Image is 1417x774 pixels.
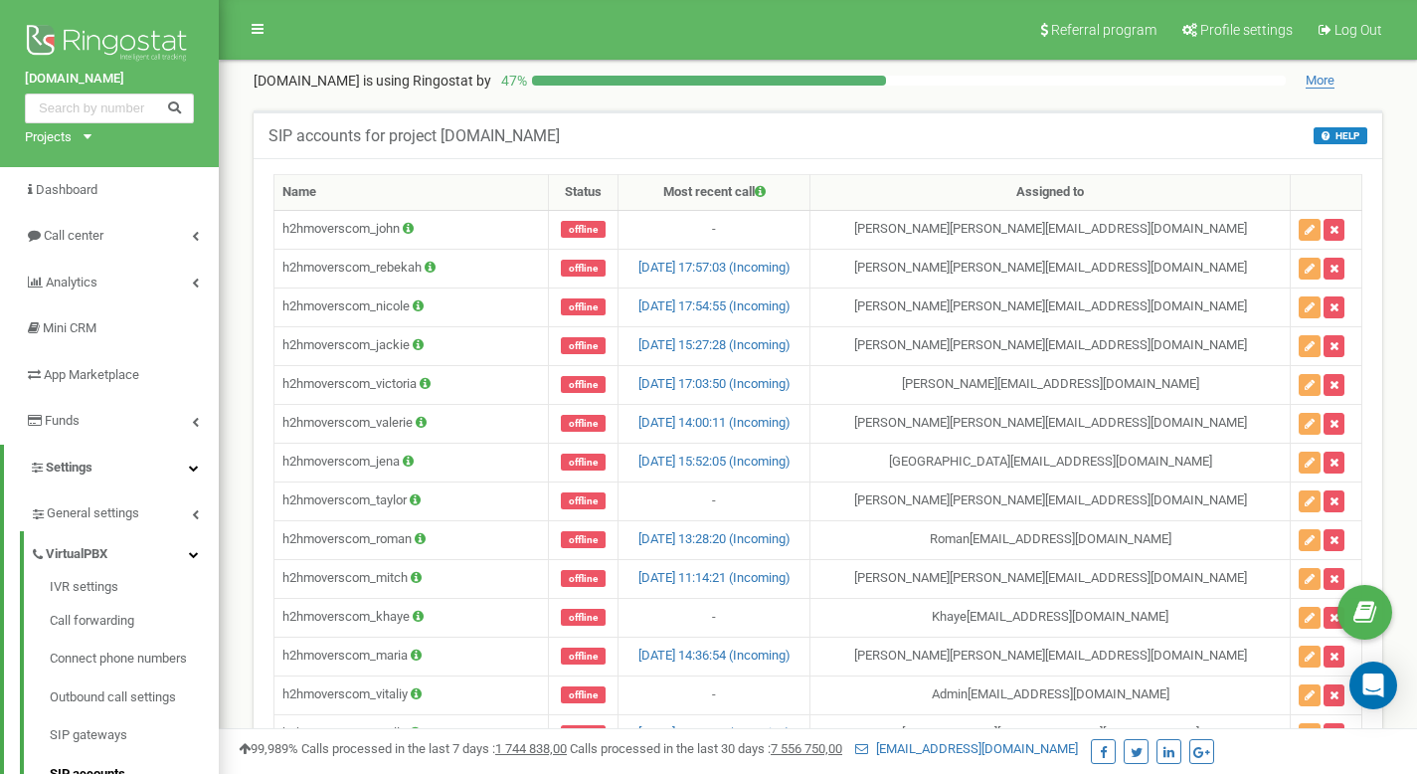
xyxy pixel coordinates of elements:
span: offline [561,415,606,432]
td: [GEOGRAPHIC_DATA] [EMAIL_ADDRESS][DOMAIN_NAME] [810,443,1291,482]
td: - [619,676,810,714]
span: offline [561,454,606,471]
td: Khaye [EMAIL_ADDRESS][DOMAIN_NAME] [810,598,1291,637]
span: More [1306,73,1334,89]
a: [DATE] 17:03:50 (Incoming) [638,376,791,391]
td: h2hmoverscom_john [274,210,549,249]
td: [PERSON_NAME] [PERSON_NAME][EMAIL_ADDRESS][DOMAIN_NAME] [810,249,1291,288]
span: offline [561,221,606,238]
td: [PERSON_NAME] [PERSON_NAME][EMAIL_ADDRESS][DOMAIN_NAME] [810,559,1291,598]
th: Most recent call [619,175,810,211]
td: h2hmoverscom_roman [274,520,549,559]
td: - [619,210,810,249]
span: Analytics [46,275,97,290]
a: [DATE] 17:57:03 (Incoming) [638,260,791,275]
td: Roman [EMAIL_ADDRESS][DOMAIN_NAME] [810,520,1291,559]
img: Ringostat logo [25,20,194,70]
td: h2hmoverscom_maria [274,637,549,676]
span: offline [561,725,606,742]
a: VirtualPBX [30,531,219,572]
td: h2hmoverscom_taylor [274,482,549,520]
th: Status [548,175,618,211]
a: [EMAIL_ADDRESS][DOMAIN_NAME] [855,741,1078,756]
span: Settings [46,460,92,475]
a: General settings [30,490,219,531]
span: offline [561,648,606,665]
td: - [619,598,810,637]
td: [PERSON_NAME] [PERSON_NAME][EMAIL_ADDRESS][DOMAIN_NAME] [810,482,1291,520]
a: Connect phone numbers [50,640,219,678]
td: Admin [EMAIL_ADDRESS][DOMAIN_NAME] [810,676,1291,714]
td: h2hmoverscom_stella [274,714,549,753]
a: Call forwarding [50,602,219,641]
div: Projects [25,128,72,147]
td: h2hmoverscom_vitaliy [274,676,549,714]
a: [DATE] 15:52:05 (Incoming) [638,454,791,469]
p: [DOMAIN_NAME] [254,71,491,91]
td: [PERSON_NAME] [EMAIL_ADDRESS][DOMAIN_NAME] [810,365,1291,404]
span: General settings [47,504,139,523]
input: Search by number [25,94,194,123]
td: h2hmoverscom_khaye [274,598,549,637]
span: offline [561,570,606,587]
span: offline [561,492,606,509]
span: offline [561,298,606,315]
span: 99,989% [239,741,298,756]
a: [DOMAIN_NAME] [25,70,194,89]
span: App Marketplace [44,367,139,382]
span: Calls processed in the last 7 days : [301,741,567,756]
span: Dashboard [36,182,97,197]
td: h2hmoverscom_victoria [274,365,549,404]
p: 47 % [491,71,532,91]
span: Log Out [1334,22,1382,38]
span: offline [561,376,606,393]
td: h2hmoverscom_jena [274,443,549,482]
a: SIP gateways [50,716,219,755]
a: [DATE] 14:00:11 (Incoming) [638,415,791,430]
td: [PERSON_NAME] [PERSON_NAME][EMAIL_ADDRESS][DOMAIN_NAME] [810,210,1291,249]
u: 1 744 838,00 [495,741,567,756]
a: [DATE] 15:27:28 (Incoming) [638,337,791,352]
th: Assigned to [810,175,1291,211]
span: Profile settings [1200,22,1293,38]
td: h2hmoverscom_jackie [274,326,549,365]
a: [DATE] 14:36:54 (Incoming) [638,648,791,663]
span: VirtualPBX [46,545,107,564]
span: Calls processed in the last 30 days : [570,741,842,756]
span: Funds [45,413,80,428]
td: h2hmoverscom_mitch [274,559,549,598]
a: [DATE] 11:14:21 (Incoming) [638,570,791,585]
a: Settings [4,445,219,491]
td: - [619,482,810,520]
td: h2hmoverscom_valerie [274,404,549,443]
td: [PERSON_NAME] [PERSON_NAME][EMAIL_ADDRESS][DOMAIN_NAME] [810,637,1291,676]
a: [DATE] 13:28:20 (Incoming) [638,531,791,546]
span: offline [561,260,606,277]
span: offline [561,686,606,703]
span: offline [561,531,606,548]
a: Outbound call settings [50,678,219,717]
td: [PERSON_NAME] [PERSON_NAME][EMAIL_ADDRESS][DOMAIN_NAME] [810,404,1291,443]
a: [DATE] 10:32:08 (Incoming) [638,725,791,740]
span: Mini CRM [43,320,96,335]
span: Call center [44,228,103,243]
u: 7 556 750,00 [771,741,842,756]
span: Referral program [1051,22,1156,38]
span: is using Ringostat by [363,73,491,89]
td: [PERSON_NAME] [PERSON_NAME][EMAIL_ADDRESS][DOMAIN_NAME] [810,288,1291,326]
td: h2hmoverscom_rebekah [274,249,549,288]
td: h2hmoverscom_nicole [274,288,549,326]
button: HELP [1314,127,1367,144]
a: [DATE] 17:54:55 (Incoming) [638,298,791,313]
span: offline [561,609,606,626]
div: Open Intercom Messenger [1349,662,1397,709]
span: offline [561,337,606,354]
td: [PERSON_NAME] [EMAIL_ADDRESS][DOMAIN_NAME] [810,714,1291,753]
td: [PERSON_NAME] [PERSON_NAME][EMAIL_ADDRESS][DOMAIN_NAME] [810,326,1291,365]
a: IVR settings [50,578,219,602]
th: Name [274,175,549,211]
h5: SIP accounts for project [DOMAIN_NAME] [268,127,560,145]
